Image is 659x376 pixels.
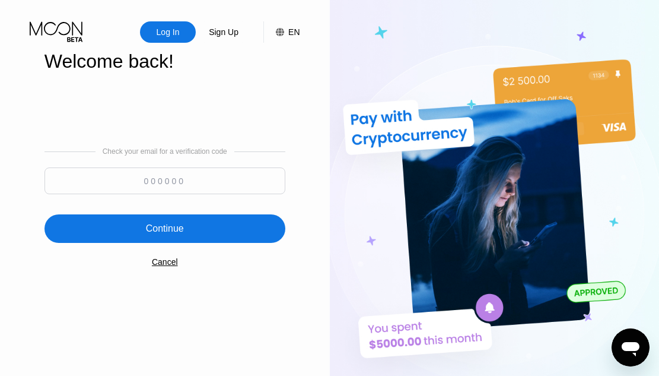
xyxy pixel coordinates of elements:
[208,26,240,38] div: Sign Up
[103,147,227,156] div: Check your email for a verification code
[612,328,650,366] iframe: Button to launch messaging window
[288,27,300,37] div: EN
[152,257,178,267] div: Cancel
[44,168,285,194] input: 000000
[44,214,285,243] div: Continue
[44,50,285,72] div: Welcome back!
[146,223,184,235] div: Continue
[155,26,181,38] div: Log In
[196,21,251,43] div: Sign Up
[140,21,196,43] div: Log In
[263,21,300,43] div: EN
